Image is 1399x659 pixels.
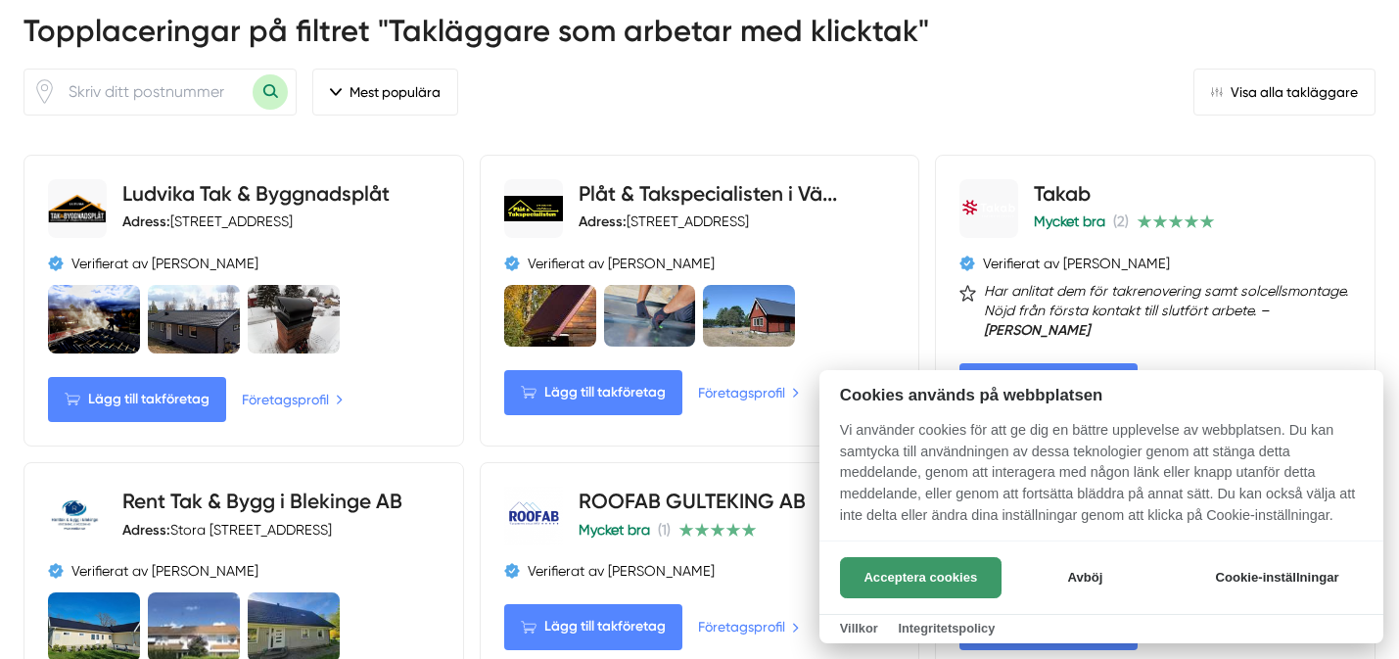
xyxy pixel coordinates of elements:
a: Villkor [840,621,878,635]
p: Vi använder cookies för att ge dig en bättre upplevelse av webbplatsen. Du kan samtycka till anvä... [819,420,1383,540]
button: Avböj [1007,557,1163,598]
button: Acceptera cookies [840,557,1002,598]
h2: Cookies används på webbplatsen [819,386,1383,404]
button: Cookie-inställningar [1191,557,1363,598]
a: Integritetspolicy [898,621,995,635]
